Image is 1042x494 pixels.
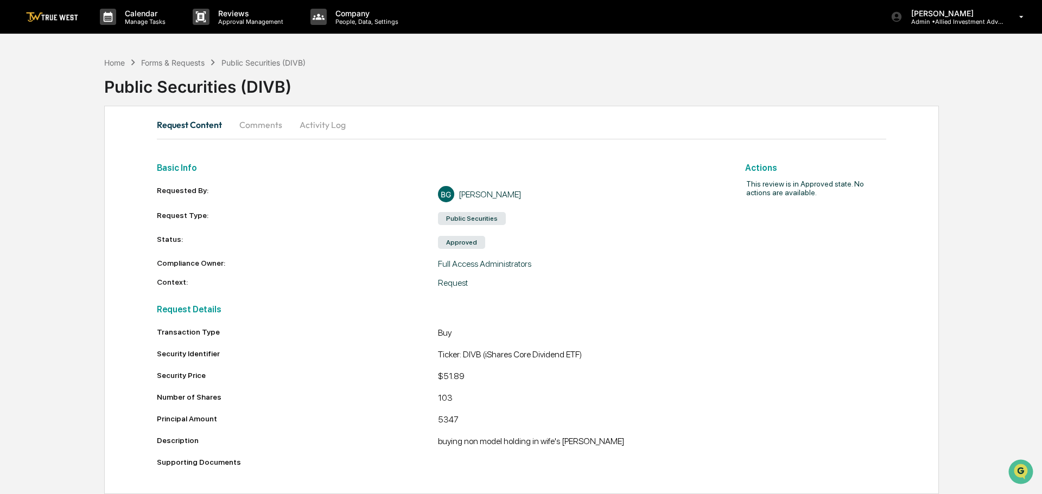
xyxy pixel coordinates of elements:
[157,259,438,269] div: Compliance Owner:
[7,238,73,258] a: 🔎Data Lookup
[22,242,68,253] span: Data Lookup
[903,9,1003,18] p: [PERSON_NAME]
[34,147,88,156] span: [PERSON_NAME]
[157,163,719,173] h2: Basic Info
[34,177,88,185] span: [PERSON_NAME]
[96,147,118,156] span: [DATE]
[231,112,291,138] button: Comments
[157,458,719,466] div: Supporting Documents
[327,9,404,18] p: Company
[438,436,719,449] div: buying non model holding in wife's [PERSON_NAME]
[11,83,30,102] img: 1746055101610-c473b297-6a78-478c-a979-82029cc54cd1
[157,393,438,401] div: Number of Shares
[79,223,87,232] div: 🗄️
[719,179,886,197] h2: This review is in Approved state. No actions are available.
[77,268,131,277] a: Powered byPylon
[438,393,719,406] div: 103
[438,278,719,288] div: Request
[157,112,886,138] div: secondary tabs example
[116,18,171,25] p: Manage Tasks
[90,147,94,156] span: •
[903,18,1003,25] p: Admin • Allied Investment Advisors
[438,186,454,202] div: BG
[22,222,70,233] span: Preclearance
[209,9,289,18] p: Reviews
[49,94,149,102] div: We're available if you need us!
[438,236,485,249] div: Approved
[157,371,438,380] div: Security Price
[157,278,438,288] div: Context:
[157,328,438,336] div: Transaction Type
[221,58,306,67] div: Public Securities (DIVB)
[157,304,719,315] h2: Request Details
[157,112,231,138] button: Request Content
[11,137,28,155] img: Tammy Steffen
[49,83,178,94] div: Start new chat
[438,259,719,269] div: Full Access Administrators
[90,177,94,185] span: •
[108,269,131,277] span: Pylon
[459,189,522,200] div: [PERSON_NAME]
[327,18,404,25] p: People, Data, Settings
[11,23,198,40] p: How can we help?
[104,68,1042,97] div: Public Securities (DIVB)
[157,186,438,202] div: Requested By:
[116,9,171,18] p: Calendar
[7,217,74,237] a: 🖐️Preclearance
[74,217,139,237] a: 🗄️Attestations
[157,436,438,445] div: Description
[90,222,135,233] span: Attestations
[157,235,438,250] div: Status:
[209,18,289,25] p: Approval Management
[157,349,438,358] div: Security Identifier
[185,86,198,99] button: Start new chat
[168,118,198,131] button: See all
[438,349,719,362] div: Ticker: DIVB (iShares Core Dividend ETF)
[157,211,438,226] div: Request Type:
[745,163,886,173] h2: Actions
[1007,458,1037,487] iframe: Open customer support
[104,58,125,67] div: Home
[157,414,438,423] div: Principal Amount
[141,58,205,67] div: Forms & Requests
[11,243,20,252] div: 🔎
[11,166,28,184] img: Tammy Steffen
[438,414,719,427] div: 5347
[438,371,719,384] div: $51.89
[438,212,506,225] div: Public Securities
[11,120,73,129] div: Past conversations
[23,83,42,102] img: 8933085812038_c878075ebb4cc5468115_72.jpg
[438,328,719,341] div: Buy
[26,12,78,22] img: logo
[96,177,118,185] span: [DATE]
[11,223,20,232] div: 🖐️
[291,112,354,138] button: Activity Log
